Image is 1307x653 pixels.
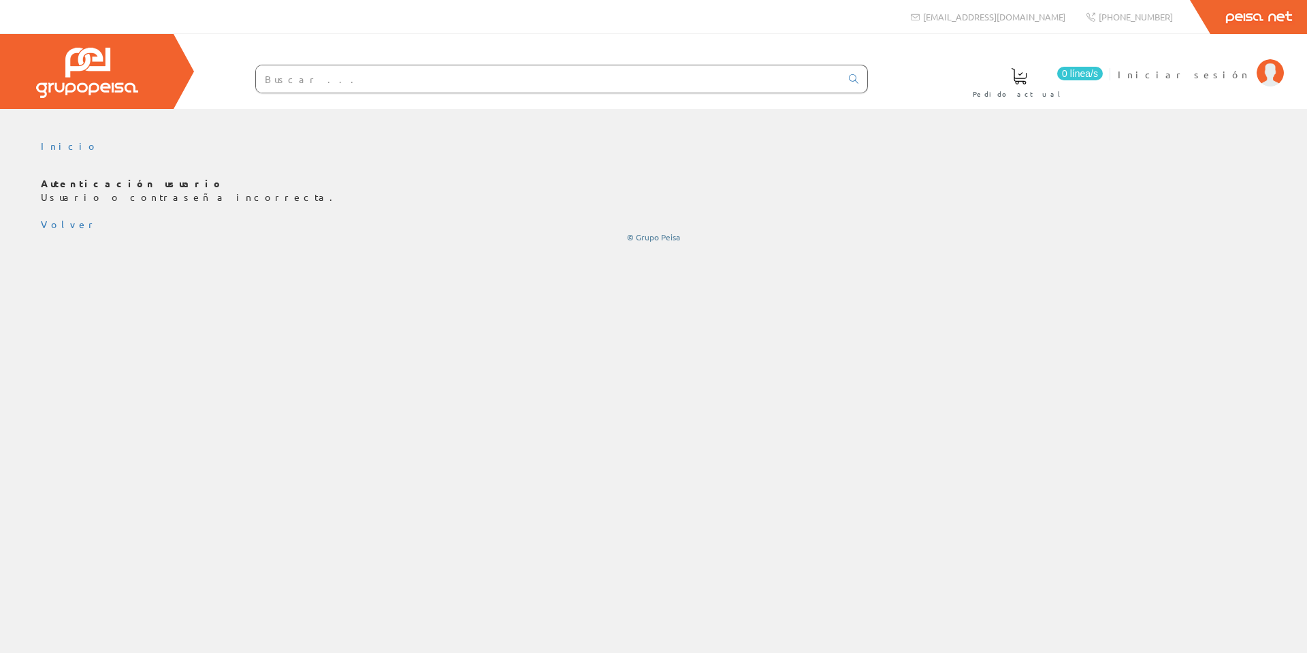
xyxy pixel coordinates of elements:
span: [EMAIL_ADDRESS][DOMAIN_NAME] [923,11,1065,22]
a: Inicio [41,140,99,152]
div: © Grupo Peisa [41,232,1266,243]
span: Iniciar sesión [1118,67,1250,81]
a: Volver [41,218,98,230]
span: [PHONE_NUMBER] [1099,11,1173,22]
input: Buscar ... [256,65,841,93]
span: Pedido actual [973,87,1065,101]
span: 0 línea/s [1057,67,1103,80]
img: Grupo Peisa [36,48,138,98]
p: Usuario o contraseña incorrecta. [41,177,1266,204]
b: Autenticación usuario [41,177,224,189]
a: Iniciar sesión [1118,57,1284,69]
